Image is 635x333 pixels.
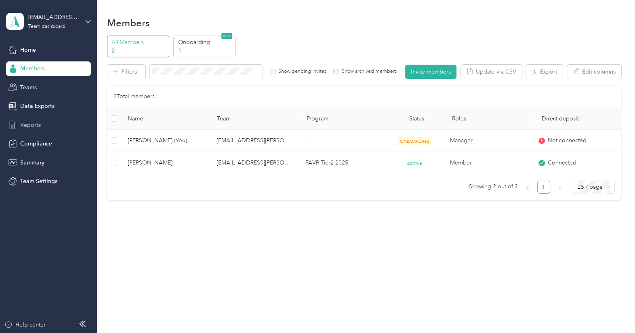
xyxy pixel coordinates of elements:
label: Show pending invites [275,68,326,75]
li: Previous Page [521,181,534,194]
h1: Members [107,19,150,27]
span: Members [20,64,45,73]
th: Program [300,107,387,130]
span: Home [20,46,36,54]
span: Compliance [20,139,52,148]
td: angel.castaneda@graybar.com [210,130,299,152]
span: Data Exports [20,102,55,110]
span: ACTIVE [404,159,425,168]
span: 25 / page [578,181,610,193]
th: Direct deposit [535,107,625,130]
p: Onboarding [178,38,233,46]
td: angel.castaneda@graybar.com [210,152,299,174]
td: Michael Cook [121,152,210,174]
span: Name [128,115,204,122]
button: left [521,181,534,194]
button: Filters [107,65,145,79]
span: Reports [20,121,41,129]
th: Roles [446,107,535,130]
button: Edit columns [567,65,621,79]
td: ONBOARDING [385,130,443,152]
span: Summary [20,158,44,167]
span: [PERSON_NAME] [128,158,204,167]
label: Show archived members [339,68,397,75]
li: Next Page [553,181,566,194]
td: FAVR Tier2 2025 [299,152,386,174]
span: Not connected [548,136,587,145]
span: Showing 2 out of 2 [469,181,518,193]
button: Help center [4,320,46,329]
iframe: Everlance-gr Chat Button Frame [590,288,635,333]
td: Member [443,152,532,174]
div: Team dashboard [28,24,65,29]
p: 2 [111,46,166,55]
span: NEW [221,33,232,39]
span: Connected [548,158,576,167]
span: [PERSON_NAME] (You) [128,136,204,145]
td: - [299,130,386,152]
button: Update via CSV [461,65,522,79]
td: Manager [443,130,532,152]
p: 2 Total members [114,92,155,101]
span: ONBOARDING [397,137,432,145]
span: Team Settings [20,177,57,185]
button: Invite members [405,65,456,79]
div: Page Size [573,181,615,194]
span: left [525,185,530,190]
p: 1 [178,46,233,55]
div: [EMAIL_ADDRESS][PERSON_NAME][DOMAIN_NAME] [28,13,79,21]
button: right [553,181,566,194]
td: Angel Castaneda (You) [121,130,210,152]
li: 1 [537,181,550,194]
span: right [557,185,562,190]
th: Status [387,107,446,130]
button: Export [526,65,563,79]
p: All Members [111,38,166,46]
th: Name [121,107,211,130]
span: Teams [20,83,37,92]
th: Team [210,107,300,130]
a: 1 [538,181,550,193]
